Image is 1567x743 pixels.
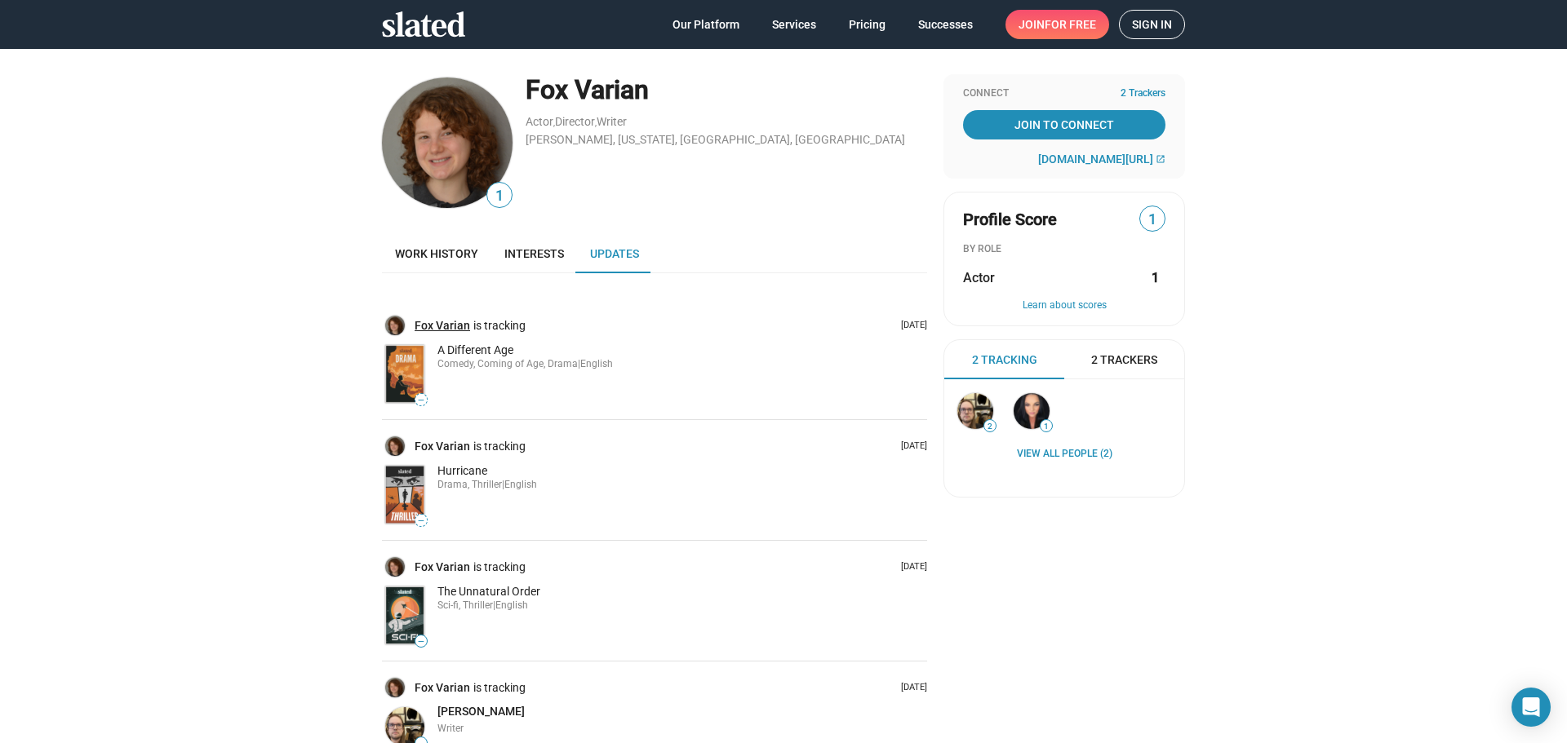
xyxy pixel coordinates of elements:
a: Interests [491,234,577,273]
span: 1 [487,185,512,207]
img: Fox Varian [385,316,405,335]
span: 2 Trackers [1121,87,1165,100]
div: Connect [963,87,1165,100]
span: , [595,118,597,127]
span: — [415,396,427,405]
span: Join [1019,10,1096,39]
p: [DATE] [894,561,927,573]
span: Profile Score [963,209,1057,231]
a: Joinfor free [1005,10,1109,39]
span: | [578,358,580,369]
span: is tracking [473,318,529,334]
span: English [504,479,537,490]
p: [DATE] [894,440,927,453]
a: [PERSON_NAME], [US_STATE], [GEOGRAPHIC_DATA], [GEOGRAPHIC_DATA] [526,133,905,146]
img: The Unnatural Order [385,586,424,644]
img: Bryan Cobbs [957,393,993,429]
button: Learn about scores [963,299,1165,312]
span: [PERSON_NAME] [437,705,525,718]
span: Interests [504,247,564,260]
span: | [502,479,504,490]
a: Fox Varian [415,559,473,575]
div: Fox Varian [526,73,927,108]
span: 1 [1041,422,1052,431]
mat-icon: open_in_new [1156,154,1165,164]
a: Pricing [836,10,899,39]
span: is tracking [473,680,529,696]
span: 2 Tracking [972,352,1037,368]
span: Successes [918,10,973,39]
a: View all People (2) [1017,448,1112,461]
span: Writer [437,723,464,734]
span: Pricing [849,10,886,39]
div: Open Intercom Messenger [1512,688,1551,727]
a: Our Platform [659,10,752,39]
img: Semra Michaels [1014,393,1050,429]
span: Join To Connect [966,110,1162,139]
div: BY ROLE [963,243,1165,256]
span: Services [772,10,816,39]
img: Fox Varian [385,436,405,456]
span: is tracking [473,439,529,454]
span: — [415,516,427,525]
span: Drama, Thriller [437,479,502,490]
span: Updates [590,247,639,260]
span: English [580,358,613,369]
span: for free [1045,10,1096,39]
span: English [495,599,528,611]
a: Services [759,10,829,39]
a: [DOMAIN_NAME][URL] [1038,153,1165,166]
img: Fox Varian [385,678,405,697]
span: [DOMAIN_NAME][URL] [1038,153,1153,166]
p: [DATE] [894,682,927,694]
img: Fox Varian [385,557,405,577]
span: A Different Age [437,343,513,356]
span: is tracking [473,559,529,575]
p: [DATE] [894,320,927,332]
span: 2 [984,422,996,431]
span: , [553,118,555,127]
a: Fox Varian [415,439,473,454]
span: The Unnatural Order [437,585,540,598]
span: Hurricane [437,464,487,477]
img: A Different Age [385,345,424,403]
a: Fox Varian [415,318,473,334]
a: [PERSON_NAME] [437,704,525,719]
span: | [493,599,495,611]
span: — [415,637,427,646]
a: Actor [526,115,553,128]
a: Join To Connect [963,110,1165,139]
span: Actor [963,269,995,286]
strong: 1 [1152,269,1159,286]
a: Fox Varian [415,680,473,696]
span: 1 [1140,209,1165,231]
a: Successes [905,10,986,39]
a: Updates [577,234,652,273]
img: Fox Varian [382,77,513,208]
span: Our Platform [673,10,739,39]
a: Writer [597,115,627,128]
a: Sign in [1119,10,1185,39]
a: Director [555,115,595,128]
span: 2 Trackers [1091,352,1157,368]
span: Sign in [1132,11,1172,38]
img: Hurricane [385,466,424,524]
a: Work history [382,234,491,273]
span: Sci-fi, Thriller [437,599,493,611]
span: Comedy, Coming of Age, Drama [437,358,578,369]
span: Work history [395,247,478,260]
